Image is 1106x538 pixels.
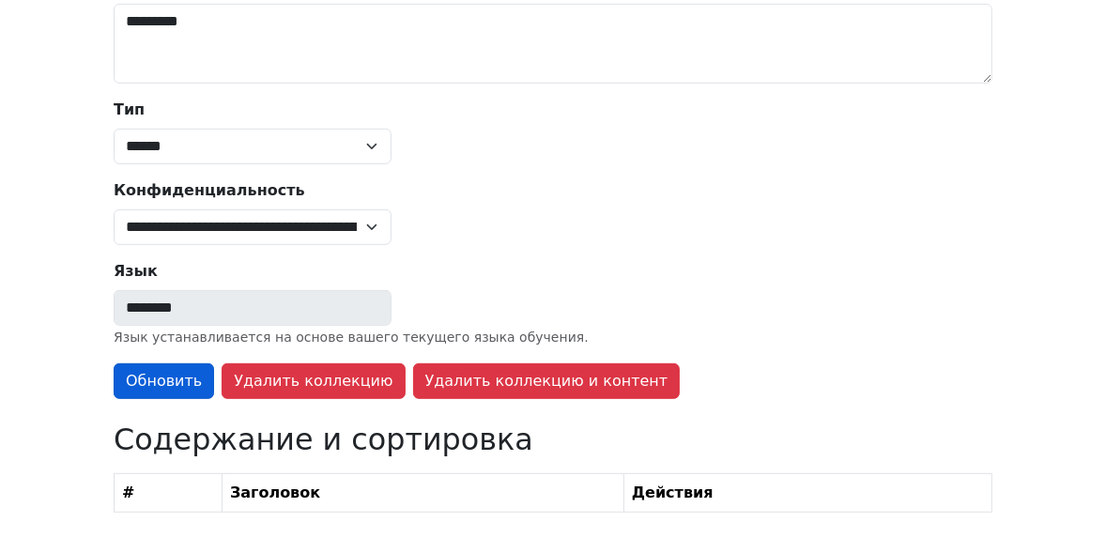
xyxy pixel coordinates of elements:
button: Обновить [114,363,214,399]
button: Удалить коллекцию [222,363,405,399]
strong: Тип [114,100,145,118]
th: Заголовок [222,473,623,512]
strong: Язык [114,262,158,280]
small: Язык устанавливается на основе вашего текущего языка обучения. [114,330,589,345]
strong: Конфиденциальность [114,181,305,199]
th: Действия [623,473,991,512]
button: Удалить коллекцию и контент [413,363,681,399]
h2: Содержание и сортировка [114,422,992,457]
th: # [115,473,223,512]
